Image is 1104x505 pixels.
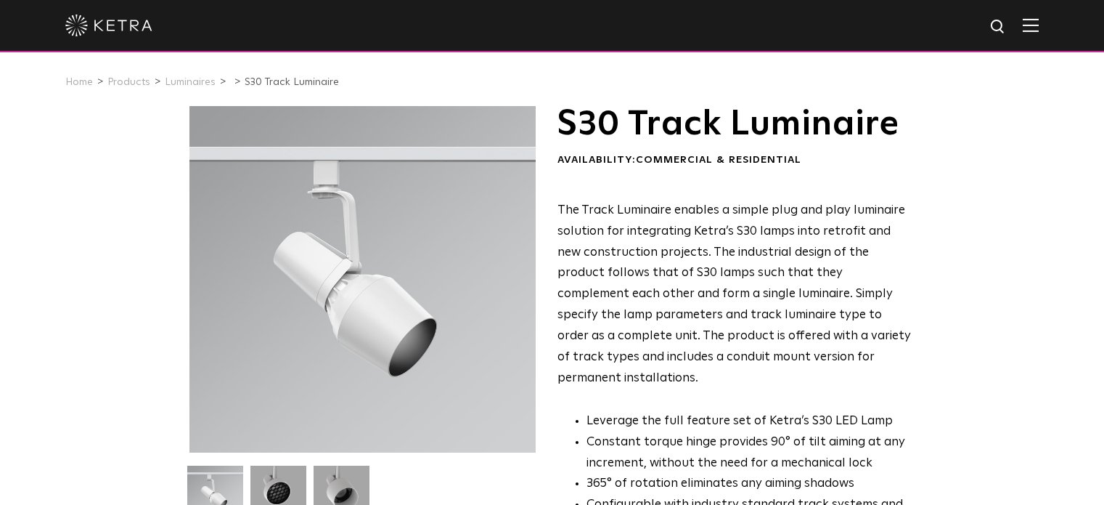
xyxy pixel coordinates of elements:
[107,77,150,87] a: Products
[557,204,911,384] span: The Track Luminaire enables a simple plug and play luminaire solution for integrating Ketra’s S30...
[586,411,911,432] li: Leverage the full feature set of Ketra’s S30 LED Lamp
[636,155,801,165] span: Commercial & Residential
[65,77,93,87] a: Home
[557,153,911,168] div: Availability:
[989,18,1007,36] img: search icon
[1023,18,1039,32] img: Hamburger%20Nav.svg
[586,474,911,495] li: 365° of rotation eliminates any aiming shadows
[165,77,216,87] a: Luminaires
[586,432,911,474] li: Constant torque hinge provides 90° of tilt aiming at any increment, without the need for a mechan...
[245,77,339,87] a: S30 Track Luminaire
[557,106,911,142] h1: S30 Track Luminaire
[65,15,152,36] img: ketra-logo-2019-white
